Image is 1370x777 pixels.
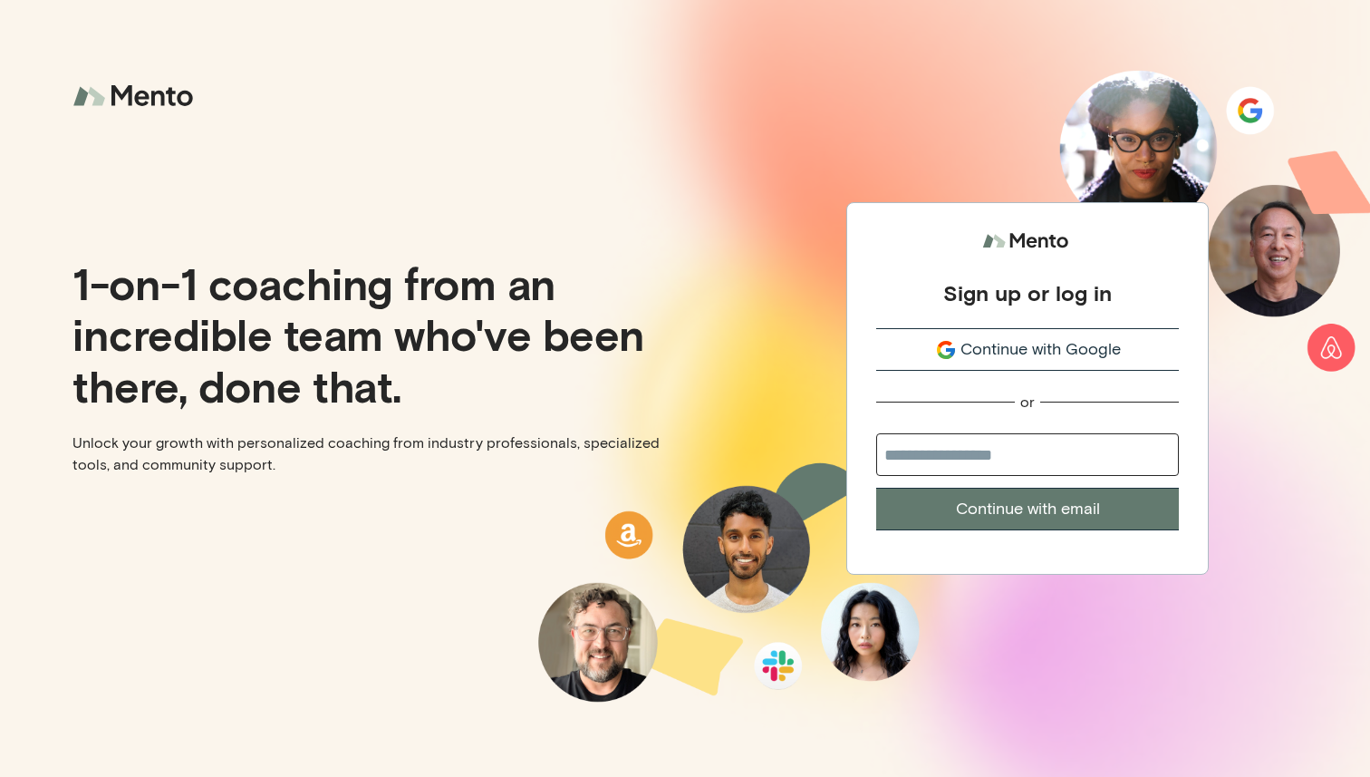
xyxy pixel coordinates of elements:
[960,337,1121,362] span: Continue with Google
[876,328,1179,371] button: Continue with Google
[876,488,1179,530] button: Continue with email
[943,279,1112,306] div: Sign up or log in
[72,257,671,410] p: 1-on-1 coaching from an incredible team who've been there, done that.
[72,73,199,121] img: logo
[982,225,1073,258] img: logo.svg
[72,432,671,476] p: Unlock your growth with personalized coaching from industry professionals, specialized tools, and...
[1020,393,1035,412] div: or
